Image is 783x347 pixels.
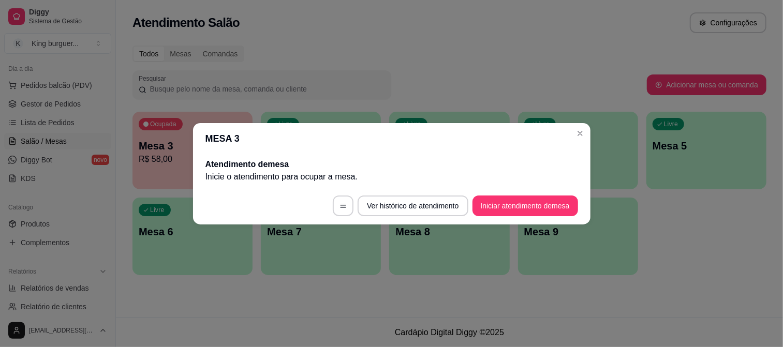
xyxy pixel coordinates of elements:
[193,123,590,154] header: MESA 3
[572,125,588,142] button: Close
[358,195,468,216] button: Ver histórico de atendimento
[472,195,578,216] button: Iniciar atendimento demesa
[205,158,578,171] h2: Atendimento de mesa
[205,171,578,183] p: Inicie o atendimento para ocupar a mesa .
